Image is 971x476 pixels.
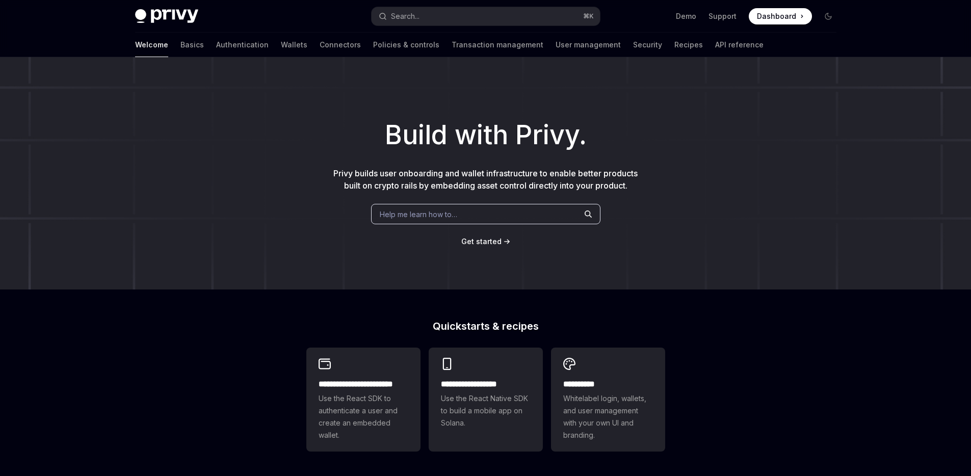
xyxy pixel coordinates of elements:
span: ⌘ K [583,12,594,20]
a: Dashboard [749,8,812,24]
button: Toggle dark mode [820,8,836,24]
img: dark logo [135,9,198,23]
a: Basics [180,33,204,57]
a: **** *****Whitelabel login, wallets, and user management with your own UI and branding. [551,348,665,452]
span: Use the React Native SDK to build a mobile app on Solana. [441,392,531,429]
h1: Build with Privy. [16,115,955,155]
div: Search... [391,10,419,22]
span: Help me learn how to… [380,209,457,220]
span: Privy builds user onboarding and wallet infrastructure to enable better products built on crypto ... [333,168,638,191]
span: Get started [461,237,502,246]
a: Policies & controls [373,33,439,57]
button: Search...⌘K [372,7,600,25]
a: Security [633,33,662,57]
span: Dashboard [757,11,796,21]
span: Use the React SDK to authenticate a user and create an embedded wallet. [319,392,408,441]
a: Connectors [320,33,361,57]
a: Demo [676,11,696,21]
a: Welcome [135,33,168,57]
a: Support [708,11,737,21]
a: Wallets [281,33,307,57]
a: API reference [715,33,764,57]
a: User management [556,33,621,57]
a: Authentication [216,33,269,57]
a: Transaction management [452,33,543,57]
a: Get started [461,236,502,247]
h2: Quickstarts & recipes [306,321,665,331]
a: **** **** **** ***Use the React Native SDK to build a mobile app on Solana. [429,348,543,452]
span: Whitelabel login, wallets, and user management with your own UI and branding. [563,392,653,441]
a: Recipes [674,33,703,57]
